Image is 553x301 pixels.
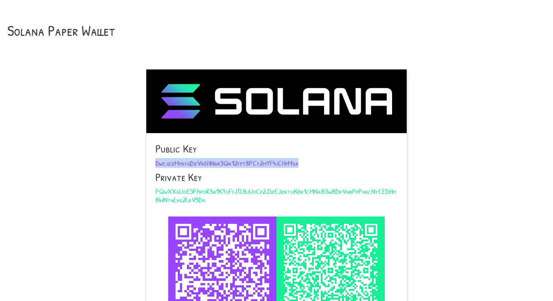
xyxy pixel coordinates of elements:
span: DwejzzMpbygDzVr6HNbr3Qk12fpt8PCy2mYF4jCHpMsa [155,158,298,168]
h3: Solana Paper Wallet [7,22,546,39]
h4: Public Key [155,142,398,155]
h4: Private Key [155,171,398,184]
span: PQwXXgUoE5PApoR3n1K7uFfJTLBjUoCp2J5zEJzktuK6k1cMNaB3wBDhVnbPpPhbcNyCEDHmBWNtnLhg2LbVSDa [155,186,396,204]
img: Card example image [146,69,407,133]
